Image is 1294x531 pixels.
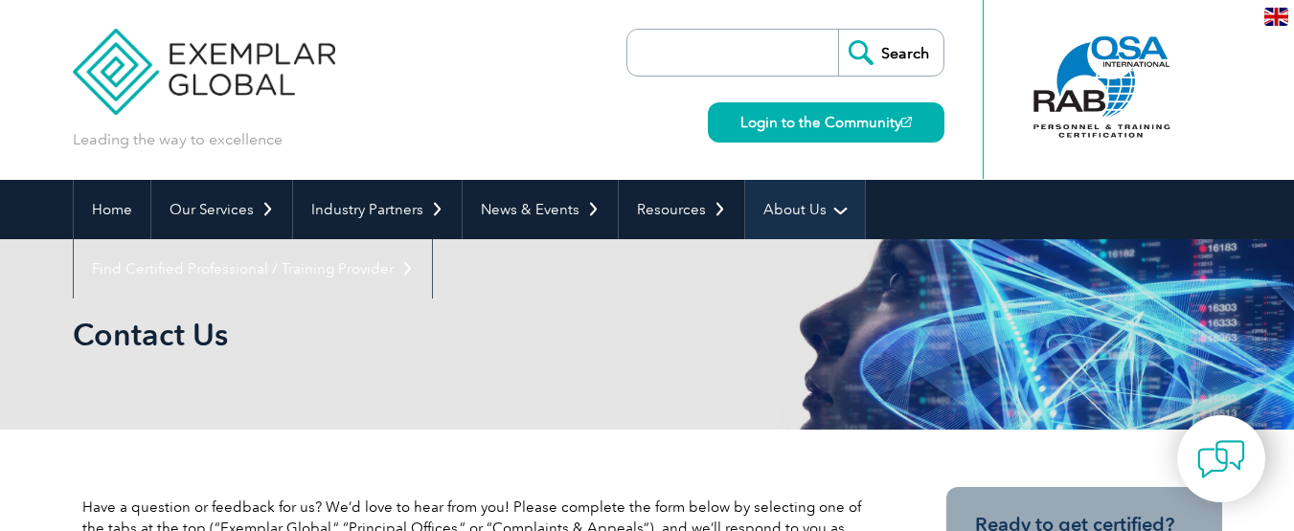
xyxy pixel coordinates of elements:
[463,180,618,239] a: News & Events
[73,316,808,353] h1: Contact Us
[74,180,150,239] a: Home
[73,129,283,150] p: Leading the way to excellence
[838,30,943,76] input: Search
[901,117,912,127] img: open_square.png
[1264,8,1288,26] img: en
[745,180,865,239] a: About Us
[293,180,462,239] a: Industry Partners
[1197,435,1245,483] img: contact-chat.png
[151,180,292,239] a: Our Services
[708,102,944,143] a: Login to the Community
[619,180,744,239] a: Resources
[74,239,432,299] a: Find Certified Professional / Training Provider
